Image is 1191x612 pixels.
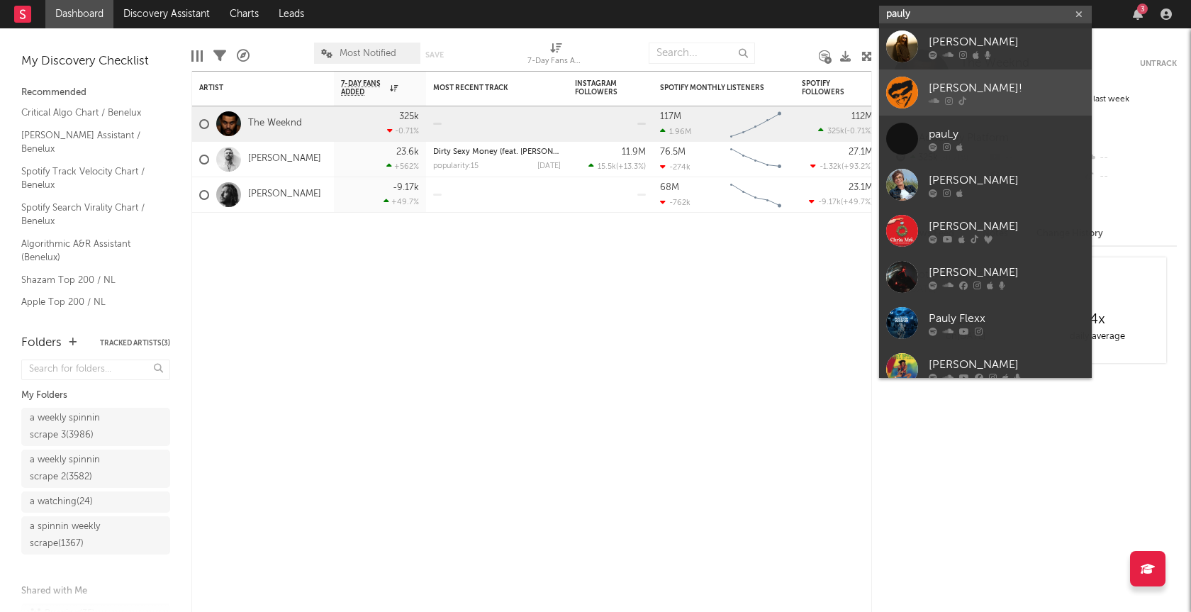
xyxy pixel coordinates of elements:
span: -1.32k [820,163,841,171]
div: -274k [660,162,690,172]
a: [PERSON_NAME] [248,153,321,165]
div: Artist [199,84,306,92]
a: Shazam Top 200 / NL [21,272,156,288]
div: Folders [21,335,62,352]
button: 3 [1133,9,1143,20]
div: Edit Columns [191,35,203,77]
div: 68M [660,183,679,192]
div: [DATE] [537,162,561,170]
input: Search for artists [879,6,1092,23]
div: -0.71 % [387,126,419,135]
span: +93.2 % [844,163,871,171]
div: pauLy [929,126,1085,143]
div: 23.6k [396,148,419,157]
div: +49.7 % [384,197,419,206]
div: Spotify Monthly Listeners [660,84,766,92]
div: 325k [399,112,419,121]
a: [PERSON_NAME] [879,162,1092,208]
input: Search... [649,43,755,64]
a: Spotify Search Virality Chart / Benelux [21,200,156,229]
div: 76.5M [660,148,686,157]
div: 117M [660,112,681,121]
div: ( ) [588,162,646,171]
span: 7-Day Fans Added [341,79,386,96]
div: ( ) [810,162,873,171]
div: A&R Pipeline [237,35,250,77]
a: pauLy [879,116,1092,162]
span: -0.71 % [846,128,871,135]
div: ( ) [809,197,873,206]
div: -- [1083,167,1177,186]
a: Dirty Sexy Money (feat. [PERSON_NAME] & French [US_STATE]) - [PERSON_NAME] Remix [433,148,759,156]
div: ( ) [818,126,873,135]
div: [PERSON_NAME] [929,265,1085,282]
div: popularity: 15 [433,162,479,170]
a: [PERSON_NAME] [879,23,1092,69]
div: 7-Day Fans Added (7-Day Fans Added) [527,53,584,70]
div: [PERSON_NAME]! [929,80,1085,97]
button: Save [425,51,444,59]
span: -9.17k [818,199,841,206]
div: 112M [851,112,873,121]
div: My Folders [21,387,170,404]
span: Most Notified [340,49,396,58]
div: Recommended [21,84,170,101]
div: Instagram Followers [575,79,625,96]
div: [PERSON_NAME] [929,172,1085,189]
a: [PERSON_NAME] [879,346,1092,392]
a: [PERSON_NAME]! [879,69,1092,116]
div: a watching ( 24 ) [30,494,93,511]
a: Algorithmic A&R Assistant (Benelux) [21,236,156,265]
a: a watching(24) [21,491,170,513]
svg: Chart title [724,142,788,177]
div: [PERSON_NAME] [929,357,1085,374]
span: +49.7 % [843,199,871,206]
div: -762k [660,198,690,207]
div: Dirty Sexy Money (feat. Charli XCX & French Montana) - Mesto Remix [433,148,561,156]
a: [PERSON_NAME] Assistant / Benelux [21,128,156,157]
svg: Chart title [724,106,788,142]
div: 23.1M [849,183,873,192]
div: 4 x [1031,311,1163,328]
span: 15.5k [598,163,616,171]
div: -9.17k [393,183,419,192]
a: a weekly spinnin scrape 3(3986) [21,408,170,446]
div: My Discovery Checklist [21,53,170,70]
a: [PERSON_NAME] [879,208,1092,254]
div: 11.9M [622,148,646,157]
div: 3 [1137,4,1148,14]
span: +13.3 % [618,163,644,171]
a: Critical Algo Chart / Benelux [21,105,156,121]
div: Pauly Flexx [929,311,1085,328]
button: Untrack [1140,57,1177,71]
div: a weekly spinnin scrape 3 ( 3986 ) [30,410,130,444]
a: a weekly spinnin scrape 2(3582) [21,450,170,488]
div: +562 % [386,162,419,171]
a: [PERSON_NAME] [879,254,1092,300]
div: a weekly spinnin scrape 2 ( 3582 ) [30,452,130,486]
div: Most Recent Track [433,84,539,92]
a: a spinnin weekly scrape(1367) [21,516,170,555]
div: [PERSON_NAME] [929,34,1085,51]
div: 1.96M [660,127,691,136]
input: Search for folders... [21,360,170,380]
div: [PERSON_NAME] [929,218,1085,235]
div: Shared with Me [21,583,170,600]
div: Filters [213,35,226,77]
span: 325k [827,128,844,135]
div: Spotify Followers [802,79,851,96]
a: The Weeknd [248,118,302,130]
button: Tracked Artists(3) [100,340,170,347]
div: 27.1M [849,148,873,157]
svg: Chart title [724,177,788,213]
div: -- [1083,149,1177,167]
a: Apple Top 200 / NL [21,294,156,310]
div: 7-Day Fans Added (7-Day Fans Added) [527,35,584,77]
a: Pauly Flexx [879,300,1092,346]
a: [PERSON_NAME] [248,189,321,201]
a: Spotify Track Velocity Chart / Benelux [21,164,156,193]
div: daily average [1031,328,1163,345]
div: a spinnin weekly scrape ( 1367 ) [30,518,130,552]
